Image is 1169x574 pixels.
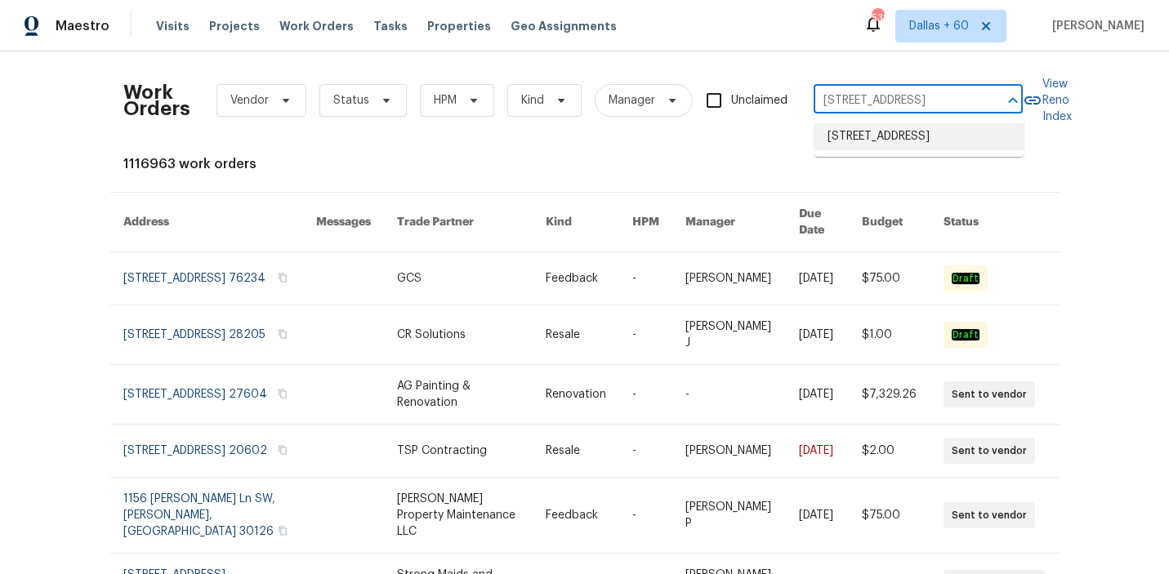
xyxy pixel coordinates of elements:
[123,84,190,117] h2: Work Orders
[533,305,619,365] td: Resale
[56,18,109,34] span: Maestro
[909,18,969,34] span: Dallas + 60
[434,92,457,109] span: HPM
[279,18,354,34] span: Work Orders
[619,252,672,305] td: -
[384,425,533,478] td: TSP Contracting
[1046,18,1144,34] span: [PERSON_NAME]
[384,193,533,252] th: Trade Partner
[619,365,672,425] td: -
[930,193,1059,252] th: Status
[333,92,369,109] span: Status
[384,478,533,554] td: [PERSON_NAME] Property Maintenance LLC
[672,478,786,554] td: [PERSON_NAME] P
[275,443,290,457] button: Copy Address
[123,156,1046,172] div: 1116963 work orders
[814,123,1024,150] li: [STREET_ADDRESS]
[427,18,491,34] span: Properties
[672,425,786,478] td: [PERSON_NAME]
[303,193,384,252] th: Messages
[533,252,619,305] td: Feedback
[814,88,977,113] input: Enter in an address
[384,365,533,425] td: AG Painting & Renovation
[672,365,786,425] td: -
[731,92,788,109] span: Unclaimed
[672,193,786,252] th: Manager
[533,478,619,554] td: Feedback
[384,252,533,305] td: GCS
[849,193,930,252] th: Budget
[110,193,304,252] th: Address
[609,92,655,109] span: Manager
[384,305,533,365] td: CR Solutions
[275,523,290,538] button: Copy Address
[533,425,619,478] td: Resale
[619,478,672,554] td: -
[156,18,190,34] span: Visits
[786,193,849,252] th: Due Date
[619,305,672,365] td: -
[872,10,883,26] div: 539
[230,92,269,109] span: Vendor
[533,193,619,252] th: Kind
[619,193,672,252] th: HPM
[209,18,260,34] span: Projects
[1002,89,1024,112] button: Close
[373,20,408,32] span: Tasks
[275,270,290,285] button: Copy Address
[275,327,290,341] button: Copy Address
[275,386,290,401] button: Copy Address
[533,365,619,425] td: Renovation
[1023,76,1072,125] a: View Reno Index
[521,92,544,109] span: Kind
[511,18,617,34] span: Geo Assignments
[672,305,786,365] td: [PERSON_NAME] J
[672,252,786,305] td: [PERSON_NAME]
[619,425,672,478] td: -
